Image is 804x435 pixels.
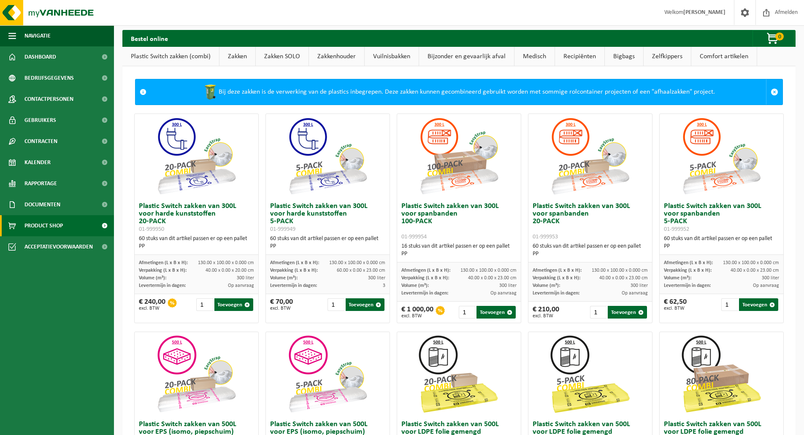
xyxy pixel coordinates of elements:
[731,268,779,273] span: 40.00 x 0.00 x 23.00 cm
[24,173,57,194] span: Rapportage
[24,25,51,46] span: Navigatie
[762,276,779,281] span: 300 liter
[139,268,187,273] span: Verpakking (L x B x H):
[122,30,176,46] h2: Bestel online
[766,79,782,105] a: Sluit melding
[533,203,648,240] h3: Plastic Switch zakken van 300L voor spanbanden 20-PACK
[139,306,165,311] span: excl. BTW
[753,30,795,47] button: 0
[270,203,385,233] h3: Plastic Switch zakken van 300L voor harde kunststoffen 5-PACK
[664,276,691,281] span: Volume (m³):
[270,243,385,250] div: PP
[151,79,766,105] div: Bij deze zakken is de verwerking van de plastics inbegrepen. Deze zakken kunnen gecombineerd gebr...
[664,283,711,288] span: Levertermijn in dagen:
[270,226,295,232] span: 01-999949
[417,332,501,416] img: 01-999964
[270,268,318,273] span: Verpakking (L x B x H):
[198,260,254,265] span: 130.00 x 100.00 x 0.000 cm
[775,32,784,41] span: 0
[533,291,579,296] span: Levertermijn in dagen:
[555,47,604,66] a: Recipiënten
[228,283,254,288] span: Op aanvraag
[139,203,254,233] h3: Plastic Switch zakken van 300L voor harde kunststoffen 20-PACK
[24,68,74,89] span: Bedrijfsgegevens
[468,276,517,281] span: 40.00 x 0.00 x 23.00 cm
[644,47,691,66] a: Zelfkippers
[329,260,385,265] span: 130.00 x 100.00 x 0.000 cm
[401,234,427,240] span: 01-999954
[533,268,582,273] span: Afmetingen (L x B x H):
[196,298,213,311] input: 1
[664,235,779,250] div: 60 stuks van dit artikel passen er op een pallet
[24,89,73,110] span: Contactpersonen
[139,235,254,250] div: 60 stuks van dit artikel passen er op een pallet
[328,298,344,311] input: 1
[664,298,687,311] div: € 62,50
[401,276,449,281] span: Verpakking (L x B x H):
[139,226,164,232] span: 01-999950
[214,298,254,311] button: Toevoegen
[139,276,166,281] span: Volume (m³):
[270,260,319,265] span: Afmetingen (L x B x H):
[533,313,559,319] span: excl. BTW
[664,268,712,273] span: Verpakking (L x B x H):
[24,110,56,131] span: Gebruikers
[122,47,219,66] a: Plastic Switch zakken (combi)
[401,243,517,258] div: 16 stuks van dit artikel passen er op een pallet
[368,276,385,281] span: 300 liter
[683,9,725,16] strong: [PERSON_NAME]
[401,313,433,319] span: excl. BTW
[256,47,309,66] a: Zakken SOLO
[154,114,238,198] img: 01-999950
[664,203,779,233] h3: Plastic Switch zakken van 300L voor spanbanden 5-PACK
[533,276,580,281] span: Verpakking (L x B x H):
[24,131,57,152] span: Contracten
[664,306,687,311] span: excl. BTW
[419,47,514,66] a: Bijzonder en gevaarlijk afval
[202,84,219,100] img: WB-0240-HPE-GN-50.png
[270,283,317,288] span: Levertermijn in dagen:
[346,298,385,311] button: Toevoegen
[490,291,517,296] span: Op aanvraag
[592,268,648,273] span: 130.00 x 100.00 x 0.000 cm
[605,47,643,66] a: Bigbags
[24,236,93,257] span: Acceptatievoorwaarden
[460,268,517,273] span: 130.00 x 100.00 x 0.000 cm
[154,332,238,416] img: 01-999956
[139,243,254,250] div: PP
[664,260,713,265] span: Afmetingen (L x B x H):
[533,283,560,288] span: Volume (m³):
[237,276,254,281] span: 300 liter
[139,283,186,288] span: Levertermijn in dagen:
[24,215,63,236] span: Product Shop
[401,250,517,258] div: PP
[599,276,648,281] span: 40.00 x 0.00 x 23.00 cm
[206,268,254,273] span: 40.00 x 0.00 x 20.00 cm
[679,114,763,198] img: 01-999952
[499,283,517,288] span: 300 liter
[270,306,293,311] span: excl. BTW
[309,47,364,66] a: Zakkenhouder
[622,291,648,296] span: Op aanvraag
[270,298,293,311] div: € 70,00
[608,306,647,319] button: Toevoegen
[270,276,298,281] span: Volume (m³):
[476,306,516,319] button: Toevoegen
[219,47,255,66] a: Zakken
[24,46,56,68] span: Dashboard
[459,306,476,319] input: 1
[270,235,385,250] div: 60 stuks van dit artikel passen er op een pallet
[723,260,779,265] span: 130.00 x 100.00 x 0.000 cm
[548,114,632,198] img: 01-999953
[691,47,757,66] a: Comfort artikelen
[631,283,648,288] span: 300 liter
[533,306,559,319] div: € 210,00
[664,243,779,250] div: PP
[721,298,738,311] input: 1
[401,203,517,240] h3: Plastic Switch zakken van 300L voor spanbanden 100-PACK
[753,283,779,288] span: Op aanvraag
[739,298,778,311] button: Toevoegen
[401,268,450,273] span: Afmetingen (L x B x H):
[590,306,607,319] input: 1
[401,291,448,296] span: Levertermijn in dagen:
